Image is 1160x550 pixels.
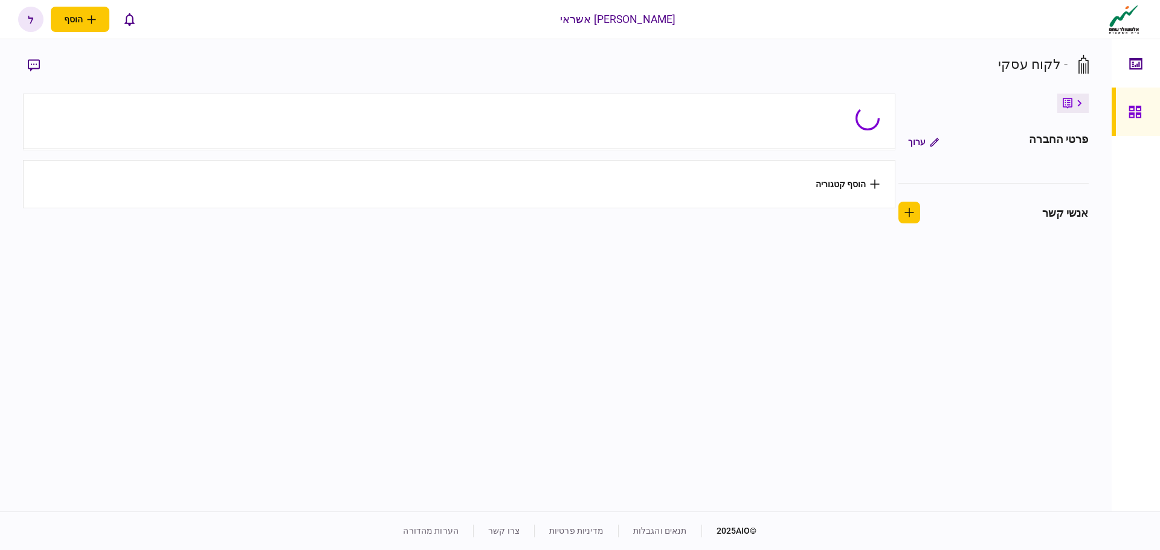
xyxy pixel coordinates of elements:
button: פתח רשימת התראות [117,7,142,32]
button: הוסף קטגוריה [816,179,880,189]
div: [PERSON_NAME] אשראי [560,11,676,27]
div: © 2025 AIO [701,525,757,537]
img: client company logo [1106,4,1142,34]
div: אנשי קשר [1042,205,1089,221]
a: הערות מהדורה [403,526,459,536]
button: פתח תפריט להוספת לקוח [51,7,109,32]
a: צרו קשר [488,526,520,536]
button: ל [18,7,43,32]
div: - לקוח עסקי [998,54,1068,74]
a: מדיניות פרטיות [549,526,604,536]
a: תנאים והגבלות [633,526,687,536]
button: ערוך [898,131,949,153]
div: פרטי החברה [1029,131,1088,153]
